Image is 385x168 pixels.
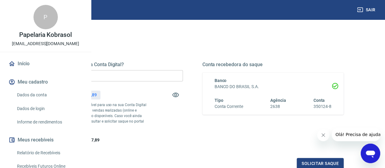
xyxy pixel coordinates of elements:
span: Conta [313,98,325,103]
a: Relatório de Recebíveis [15,147,84,159]
p: Papelaria Kobrasol [19,32,72,38]
a: Informe de rendimentos [15,116,84,128]
p: *Corresponde ao saldo disponível para uso na sua Conta Digital Vindi. Incluindo os valores das ve... [41,102,147,130]
a: Início [7,57,84,70]
span: Tipo [215,98,223,103]
button: Meu cadastro [7,75,84,89]
span: Agência [270,98,286,103]
h6: 350124-8 [313,103,331,110]
iframe: Mensagem da empresa [332,128,380,141]
h6: 2638 [270,103,286,110]
button: Sair [356,4,378,16]
span: R$ 1.977,89 [77,138,99,142]
h5: Conta recebedora do saque [202,62,344,68]
h5: Quanto deseja sacar da Conta Digital? [41,62,183,68]
h6: Conta Corrente [215,103,243,110]
div: P [33,5,58,29]
h6: BANCO DO BRASIL S.A. [215,84,332,90]
p: [EMAIL_ADDRESS][DOMAIN_NAME] [12,41,79,47]
iframe: Botão para abrir a janela de mensagens [361,144,380,163]
a: Dados de login [15,102,84,115]
p: R$ 1.977,89 [74,92,96,98]
span: Olá! Precisa de ajuda? [4,4,51,9]
iframe: Fechar mensagem [317,129,329,141]
span: Banco [215,78,227,83]
button: Meus recebíveis [7,133,84,147]
a: Dados da conta [15,89,84,101]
